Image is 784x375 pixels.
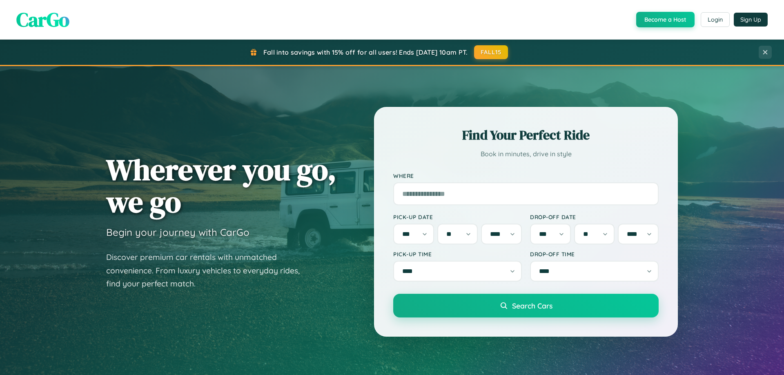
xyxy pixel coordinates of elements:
span: CarGo [16,6,69,33]
p: Book in minutes, drive in style [393,148,659,160]
span: Search Cars [512,301,552,310]
label: Drop-off Time [530,251,659,257]
button: Search Cars [393,294,659,317]
label: Pick-up Time [393,251,522,257]
p: Discover premium car rentals with unmatched convenience. From luxury vehicles to everyday rides, ... [106,251,310,291]
button: Login [701,12,730,27]
label: Drop-off Date [530,213,659,220]
button: Sign Up [734,13,768,27]
h3: Begin your journey with CarGo [106,226,249,238]
button: FALL15 [474,45,508,59]
h2: Find Your Perfect Ride [393,126,659,144]
span: Fall into savings with 15% off for all users! Ends [DATE] 10am PT. [263,48,468,56]
button: Become a Host [636,12,695,27]
h1: Wherever you go, we go [106,153,336,218]
label: Pick-up Date [393,213,522,220]
label: Where [393,172,659,179]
